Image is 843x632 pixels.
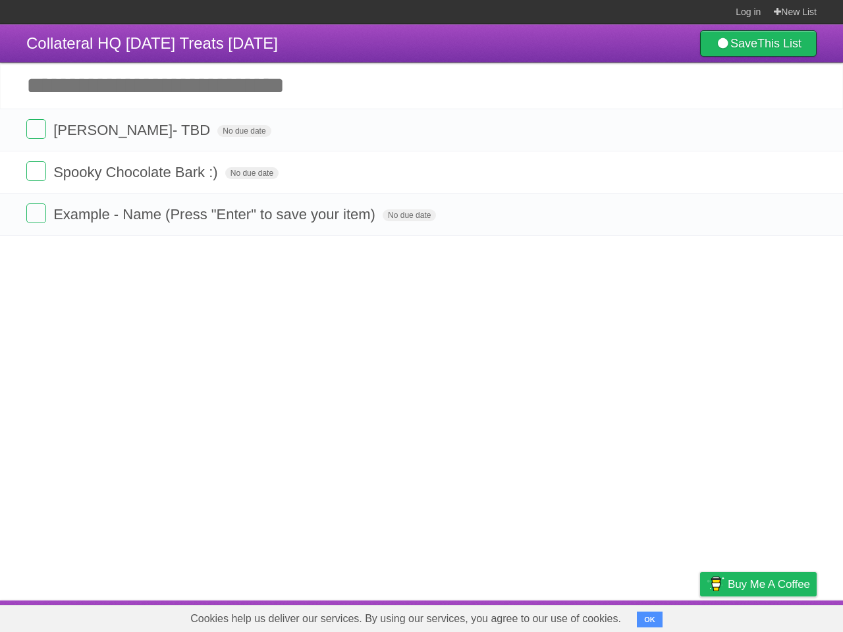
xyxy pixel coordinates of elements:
span: Spooky Chocolate Bark :) [53,164,221,180]
a: Buy me a coffee [700,572,817,596]
a: Suggest a feature [734,604,817,629]
span: Cookies help us deliver our services. By using our services, you agree to our use of cookies. [177,606,634,632]
span: No due date [225,167,279,179]
a: Privacy [683,604,717,629]
span: No due date [217,125,271,137]
a: SaveThis List [700,30,817,57]
label: Done [26,119,46,139]
span: Example - Name (Press "Enter" to save your item) [53,206,379,223]
a: About [525,604,553,629]
b: This List [757,37,802,50]
span: No due date [383,209,436,221]
a: Terms [638,604,667,629]
span: Collateral HQ [DATE] Treats [DATE] [26,34,278,52]
label: Done [26,161,46,181]
span: Buy me a coffee [728,573,810,596]
label: Done [26,203,46,223]
img: Buy me a coffee [707,573,724,595]
span: [PERSON_NAME]- TBD [53,122,213,138]
a: Developers [568,604,622,629]
button: OK [637,612,663,627]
